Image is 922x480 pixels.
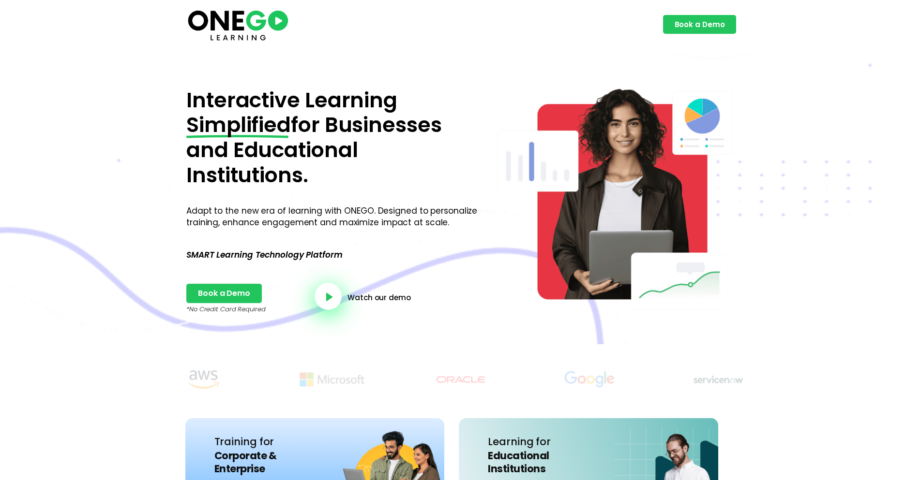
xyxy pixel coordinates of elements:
img: Title [537,365,642,393]
img: Title [408,365,513,393]
img: Title [151,365,256,393]
h4: Training for [210,434,317,477]
span: Corporate & Enterprise [214,449,277,476]
a: Watch our demo [348,294,411,301]
em: *No Credit Card Required [186,305,266,314]
span: Interactive Learning [186,86,397,115]
h4: Learning for [483,434,591,477]
a: Book a Demo [186,284,262,303]
a: video-button [315,283,342,310]
a: Book a Demo [663,15,737,34]
span: Simplified [186,113,291,138]
img: Title [280,365,384,393]
span: Educational Institutions [488,449,549,476]
p: Adapt to the new era of learning with ONEGO. Designed to personalize training, enhance engagement... [186,205,479,229]
img: Title [666,365,771,393]
span: Book a Demo [198,290,250,297]
span: for Businesses and Educational Institutions. [186,110,442,189]
span: Book a Demo [675,21,725,28]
